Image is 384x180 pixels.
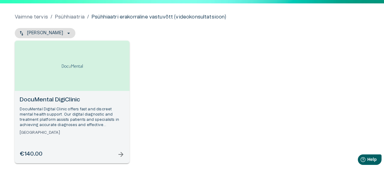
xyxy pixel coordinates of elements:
p: DocuMental Digital Clinic offers fast and discreet mental health support. Our digital diagnostic ... [20,107,125,128]
a: Psühhiaatria [55,13,85,21]
button: [PERSON_NAME] [15,28,75,38]
p: [PERSON_NAME] [27,30,63,36]
p: / [50,13,52,21]
iframe: Help widget launcher [336,152,384,169]
h6: DocuMental DigiClinic [20,96,125,104]
a: Vaimne tervis [15,13,48,21]
img: DocuMental DigiClinic logo [60,56,85,76]
p: Psühhiaatri erakorraline vastuvõtt (videokonsultatsioon) [91,13,226,21]
p: / [87,13,89,21]
a: Open selected supplier available booking dates [15,41,130,163]
span: arrow_forward [117,151,125,158]
h6: €140.00 [20,150,42,158]
h6: [GEOGRAPHIC_DATA] [20,130,125,135]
